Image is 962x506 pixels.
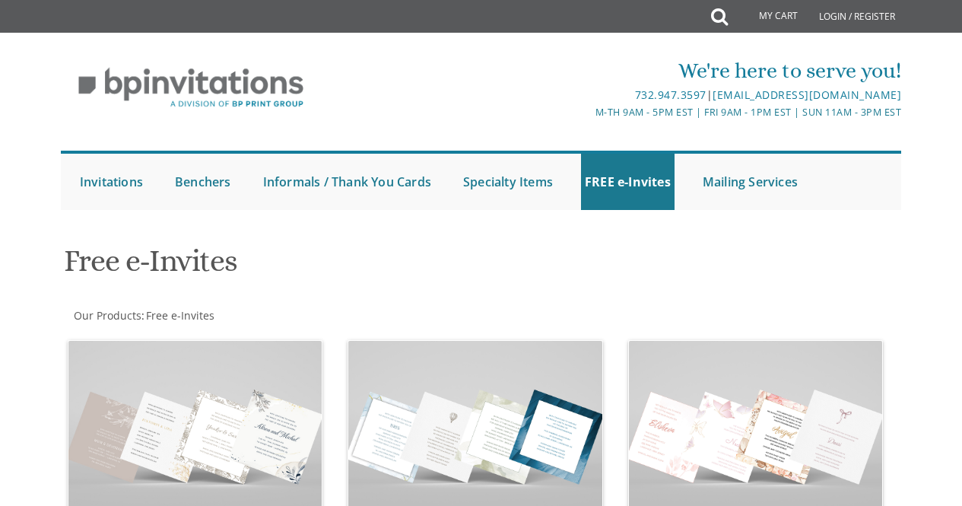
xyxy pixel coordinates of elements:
[259,154,435,210] a: Informals / Thank You Cards
[171,154,235,210] a: Benchers
[76,154,147,210] a: Invitations
[459,154,557,210] a: Specialty Items
[699,154,802,210] a: Mailing Services
[64,244,613,289] h1: Free e-Invites
[61,308,481,323] div: :
[146,308,214,323] span: Free e-Invites
[72,308,141,323] a: Our Products
[581,154,675,210] a: FREE e-Invites
[341,56,901,86] div: We're here to serve you!
[635,88,706,102] a: 732.947.3597
[341,86,901,104] div: |
[713,88,901,102] a: [EMAIL_ADDRESS][DOMAIN_NAME]
[726,2,808,32] a: My Cart
[144,308,214,323] a: Free e-Invites
[61,56,322,119] img: BP Invitation Loft
[341,104,901,120] div: M-Th 9am - 5pm EST | Fri 9am - 1pm EST | Sun 11am - 3pm EST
